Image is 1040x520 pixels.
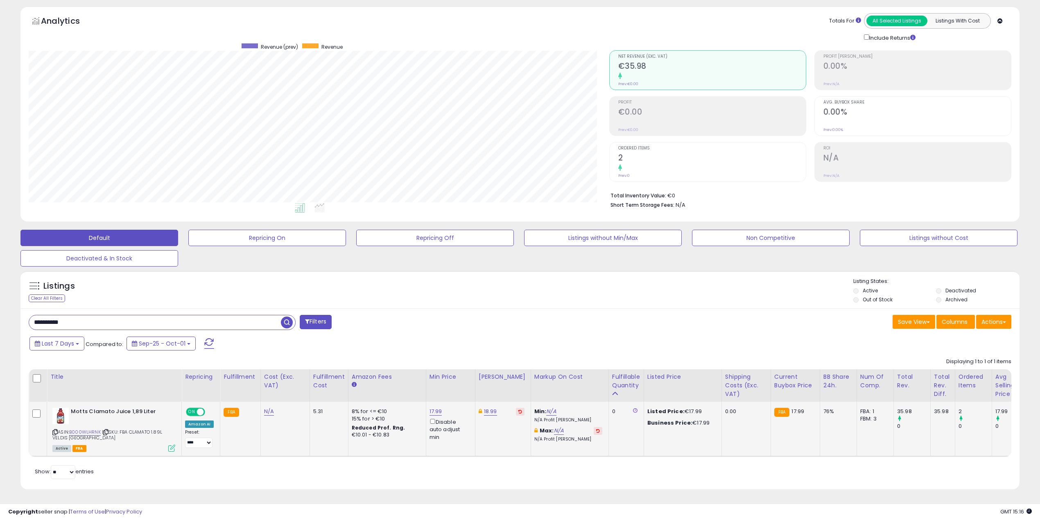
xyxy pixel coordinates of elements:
[356,230,514,246] button: Repricing Off
[52,429,162,441] span: | SKU: FBA CLAMATO 1.89L VELDIS [GEOGRAPHIC_DATA]
[927,16,988,26] button: Listings With Cost
[540,427,554,434] b: Max:
[321,43,343,50] span: Revenue
[618,127,638,132] small: Prev: €0.00
[29,294,65,302] div: Clear All Filters
[618,173,630,178] small: Prev: 0
[823,107,1011,118] h2: 0.00%
[518,409,522,414] i: Revert to store-level Dynamic Max Price
[352,373,423,381] div: Amazon Fees
[860,373,890,390] div: Num of Comp.
[43,280,75,292] h5: Listings
[264,373,306,390] div: Cost (Exc. VAT)
[300,315,332,329] button: Filters
[430,373,472,381] div: Min Price
[995,408,1029,415] div: 17.99
[866,16,927,26] button: All Selected Listings
[185,421,214,428] div: Amazon AI
[610,190,1006,200] li: €0
[69,429,101,436] a: B000WLHRNK
[823,127,843,132] small: Prev: 0.00%
[188,230,346,246] button: Repricing On
[893,315,935,329] button: Save View
[8,508,38,515] strong: Copyright
[610,201,674,208] b: Short Term Storage Fees:
[618,100,806,105] span: Profit
[479,373,527,381] div: [PERSON_NAME]
[946,358,1011,366] div: Displaying 1 to 1 of 1 items
[618,146,806,151] span: Ordered Items
[313,408,342,415] div: 5.31
[531,369,608,402] th: The percentage added to the cost of goods (COGS) that forms the calculator for Min & Max prices.
[647,419,715,427] div: €17.99
[647,373,718,381] div: Listed Price
[618,54,806,59] span: Net Revenue (Exc. VAT)
[823,81,839,86] small: Prev: N/A
[71,408,170,418] b: Motts Clamato Juice 1,89 Liter
[936,315,975,329] button: Columns
[52,408,69,424] img: 41Nu384fTmL._SL40_.jpg
[995,423,1029,430] div: 0
[139,339,185,348] span: Sep-25 - Oct-01
[352,432,420,439] div: €10.01 - €10.83
[863,287,878,294] label: Active
[29,337,84,350] button: Last 7 Days
[823,54,1011,59] span: Profit [PERSON_NAME]
[72,445,86,452] span: FBA
[860,415,887,423] div: FBM: 3
[20,250,178,267] button: Deactivated & In Stock
[676,201,685,209] span: N/A
[430,417,469,441] div: Disable auto adjust min
[853,278,1020,285] p: Listing States:
[829,17,861,25] div: Totals For
[185,373,217,381] div: Repricing
[224,408,239,417] small: FBA
[484,407,497,416] a: 18.99
[35,468,94,475] span: Show: entries
[618,107,806,118] h2: €0.00
[934,373,952,398] div: Total Rev. Diff.
[897,408,930,415] div: 35.98
[1000,508,1032,515] span: 2025-10-9 15:16 GMT
[612,373,640,390] div: Fulfillable Quantity
[945,287,976,294] label: Deactivated
[858,33,925,42] div: Include Returns
[187,409,197,416] span: ON
[352,415,420,423] div: 15% for > €10
[224,373,257,381] div: Fulfillment
[647,419,692,427] b: Business Price:
[86,340,123,348] span: Compared to:
[70,508,105,515] a: Terms of Use
[959,373,988,390] div: Ordered Items
[823,146,1011,151] span: ROI
[934,408,949,415] div: 35.98
[479,409,482,414] i: This overrides the store level Dynamic Max Price for this listing
[352,424,405,431] b: Reduced Prof. Rng.
[774,373,816,390] div: Current Buybox Price
[534,436,602,442] p: N/A Profit [PERSON_NAME]
[41,15,96,29] h5: Analytics
[618,81,638,86] small: Prev: €0.00
[546,407,556,416] a: N/A
[860,230,1017,246] button: Listings without Cost
[8,508,142,516] div: seller snap | |
[976,315,1011,329] button: Actions
[647,408,715,415] div: €17.99
[52,445,71,452] span: All listings currently available for purchase on Amazon
[185,430,214,448] div: Preset:
[860,408,887,415] div: FBA: 1
[610,192,666,199] b: Total Inventory Value:
[524,230,682,246] button: Listings without Min/Max
[897,373,927,390] div: Total Rev.
[42,339,74,348] span: Last 7 Days
[618,61,806,72] h2: €35.98
[612,408,638,415] div: 0
[823,408,850,415] div: 76%
[863,296,893,303] label: Out of Stock
[554,427,564,435] a: N/A
[959,408,992,415] div: 2
[823,173,839,178] small: Prev: N/A
[823,100,1011,105] span: Avg. Buybox Share
[20,230,178,246] button: Default
[352,408,420,415] div: 8% for <= €10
